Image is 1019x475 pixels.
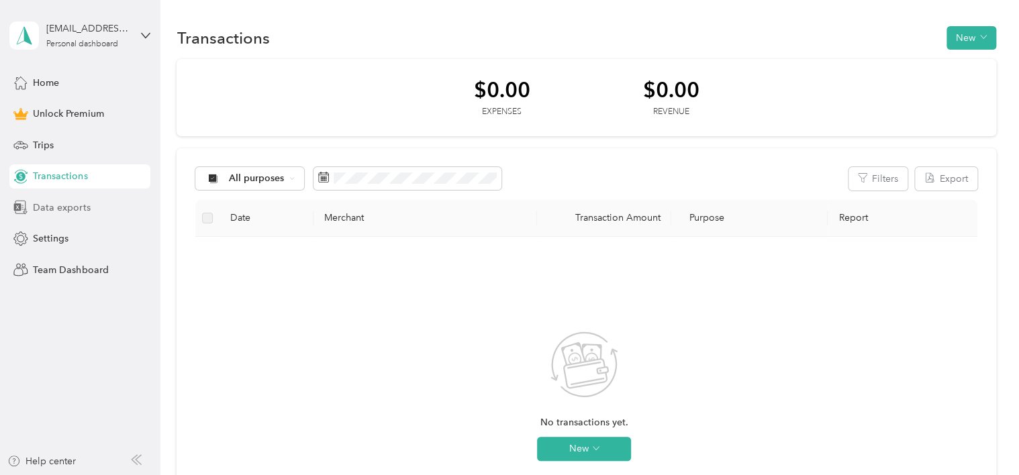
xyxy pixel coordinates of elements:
[46,21,130,36] div: [EMAIL_ADDRESS][DOMAIN_NAME]
[7,454,76,468] button: Help center
[944,400,1019,475] iframe: Everlance-gr Chat Button Frame
[947,26,996,50] button: New
[229,174,285,183] span: All purposes
[33,201,90,215] span: Data exports
[33,107,103,121] span: Unlock Premium
[473,106,530,118] div: Expenses
[642,106,699,118] div: Revenue
[848,167,908,191] button: Filters
[537,437,631,461] button: New
[313,200,537,237] th: Merchant
[537,200,671,237] th: Transaction Amount
[828,200,977,237] th: Report
[642,78,699,101] div: $0.00
[915,167,977,191] button: Export
[33,138,54,152] span: Trips
[33,263,108,277] span: Team Dashboard
[46,40,118,48] div: Personal dashboard
[473,78,530,101] div: $0.00
[220,200,313,237] th: Date
[177,31,269,45] h1: Transactions
[540,415,628,430] span: No transactions yet.
[33,231,68,246] span: Settings
[33,169,87,183] span: Transactions
[33,76,59,90] span: Home
[682,212,724,223] span: Purpose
